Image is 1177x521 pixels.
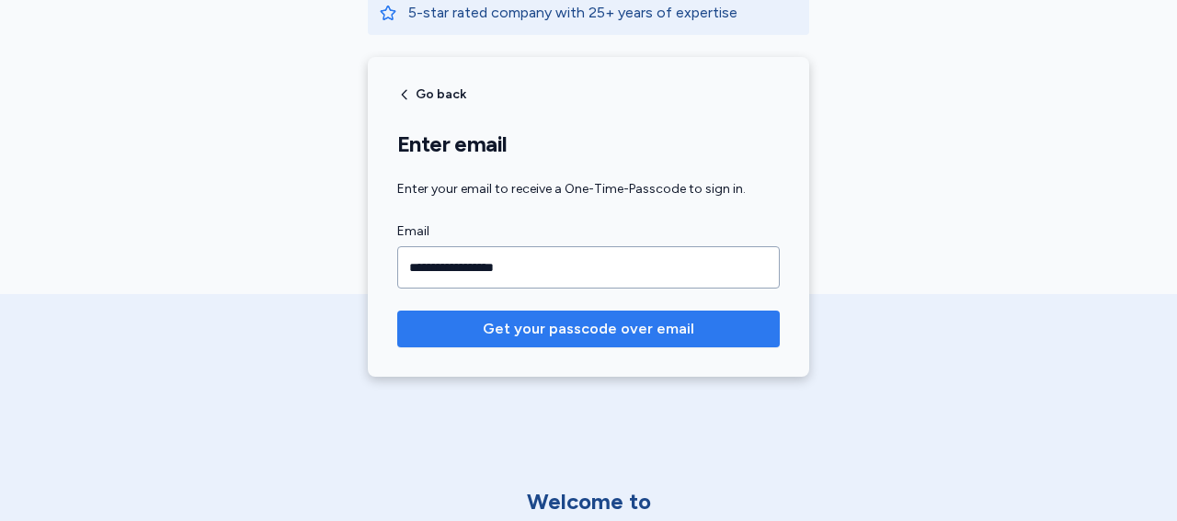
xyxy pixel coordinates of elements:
[408,2,798,24] p: 5-star rated company with 25+ years of expertise
[397,180,780,198] div: Enter your email to receive a One-Time-Passcode to sign in.
[397,246,780,289] input: Email
[416,88,466,101] span: Go back
[397,130,780,158] h1: Enter email
[395,487,782,516] div: Welcome to
[397,311,780,347] button: Get your passcode over email
[397,87,466,102] button: Go back
[397,221,780,243] label: Email
[483,318,694,340] span: Get your passcode over email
